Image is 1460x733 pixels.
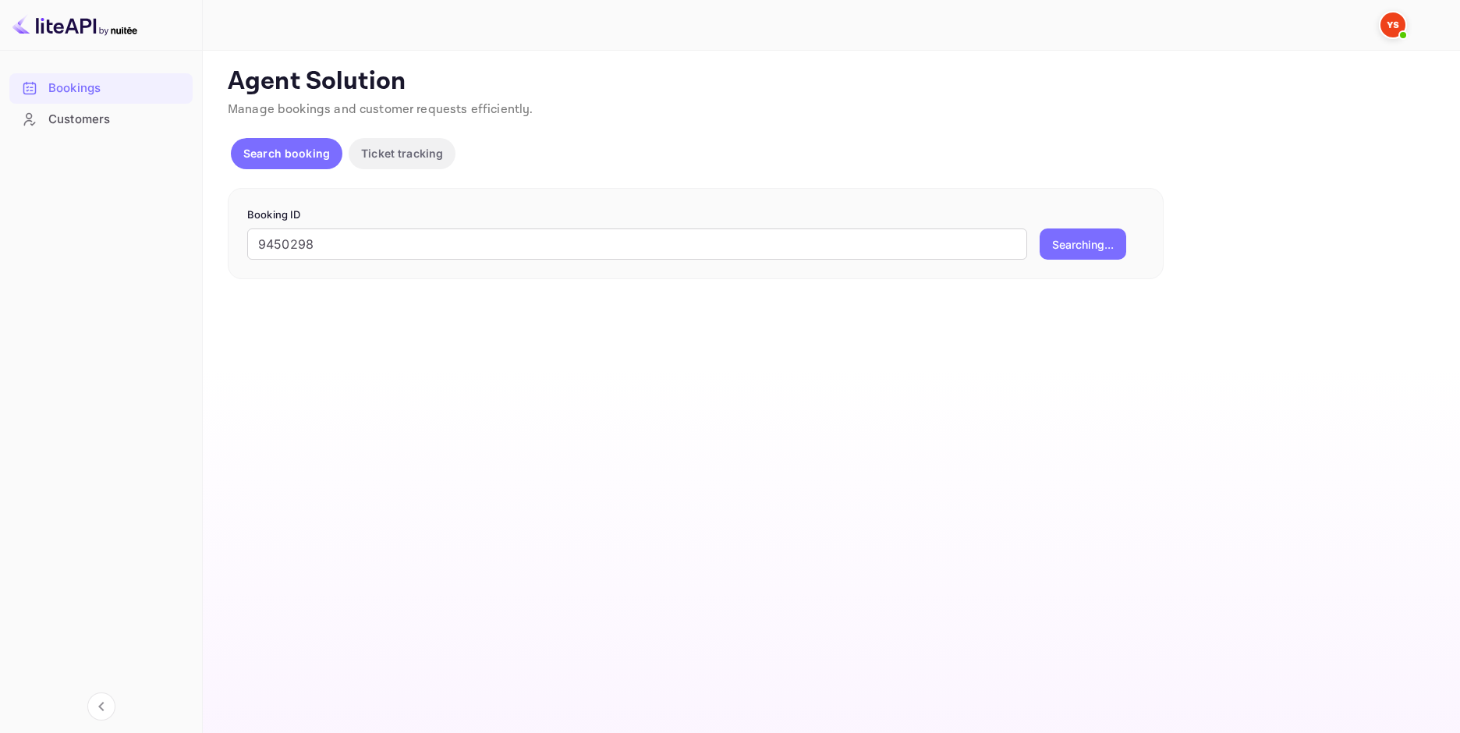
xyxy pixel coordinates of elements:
a: Bookings [9,73,193,102]
img: Yandex Support [1380,12,1405,37]
p: Search booking [243,145,330,161]
p: Agent Solution [228,66,1432,97]
div: Customers [48,111,185,129]
a: Customers [9,104,193,133]
div: Customers [9,104,193,135]
div: Bookings [48,80,185,97]
input: Enter Booking ID (e.g., 63782194) [247,228,1027,260]
p: Ticket tracking [361,145,443,161]
span: Manage bookings and customer requests efficiently. [228,101,533,118]
button: Searching... [1040,228,1126,260]
div: Bookings [9,73,193,104]
p: Booking ID [247,207,1144,223]
img: LiteAPI logo [12,12,137,37]
button: Collapse navigation [87,692,115,721]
